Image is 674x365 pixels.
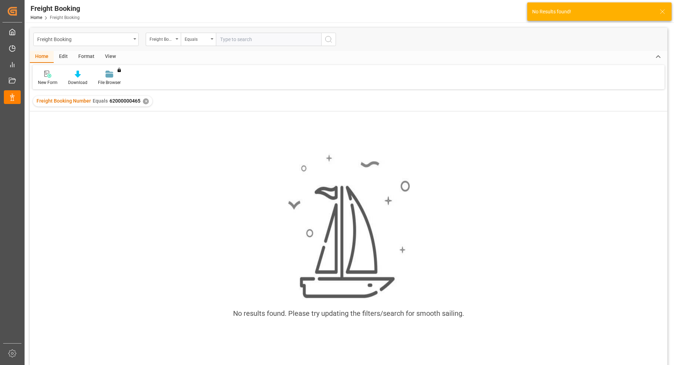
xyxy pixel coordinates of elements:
[287,154,410,300] img: smooth_sailing.jpeg
[93,98,108,104] span: Equals
[321,33,336,46] button: search button
[233,308,464,319] div: No results found. Please try updating the filters/search for smooth sailing.
[37,98,91,104] span: Freight Booking Number
[54,51,73,63] div: Edit
[73,51,100,63] div: Format
[143,98,149,104] div: ✕
[110,98,140,104] span: 62000000465
[30,51,54,63] div: Home
[31,3,80,14] div: Freight Booking
[146,33,181,46] button: open menu
[33,33,139,46] button: open menu
[185,34,209,43] div: Equals
[68,79,87,86] div: Download
[37,34,131,43] div: Freight Booking
[216,33,321,46] input: Type to search
[150,34,173,43] div: Freight Booking Number
[38,79,58,86] div: New Form
[181,33,216,46] button: open menu
[31,15,42,20] a: Home
[532,8,653,15] div: No Results found!
[100,51,121,63] div: View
